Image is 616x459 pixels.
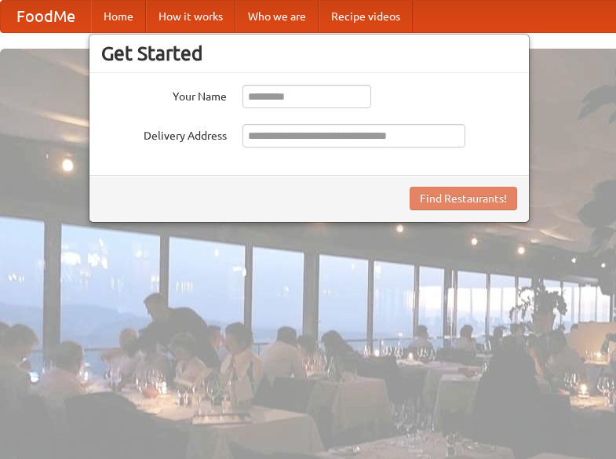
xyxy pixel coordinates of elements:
[410,187,517,210] button: Find Restaurants!
[1,1,91,32] a: FoodMe
[101,85,227,104] label: Your Name
[319,1,413,32] a: Recipe videos
[91,1,146,32] a: Home
[235,1,319,32] a: Who we are
[146,1,235,32] a: How it works
[101,124,227,144] label: Delivery Address
[101,42,517,65] h3: Get Started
